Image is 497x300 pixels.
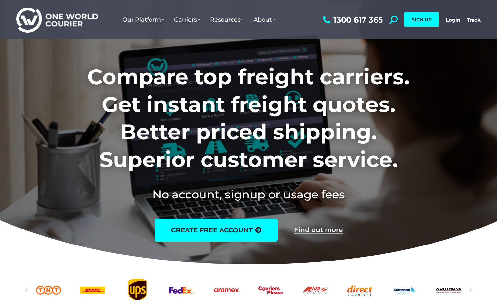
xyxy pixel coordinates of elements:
[169,9,205,30] a: Carriers
[122,16,164,23] span: Our Platform
[467,17,481,23] a: Track
[44,63,453,173] h1: Compare top freight carriers. Get instant freight quotes. Better priced shipping. Superior custom...
[16,7,98,33] img: One World Courier
[205,9,249,30] a: Resources
[210,16,244,23] span: Resources
[294,227,343,234] a: Find out more
[155,219,278,242] a: create free account
[321,16,383,24] a: 1300 617 365
[446,17,460,23] a: Login
[404,12,439,27] a: SIGN UP
[412,17,432,23] span: SIGN UP
[174,16,200,23] span: Carriers
[254,16,275,23] span: About
[117,9,169,30] a: Our Platform
[44,186,453,202] h2: No account, signup or usage fees
[249,9,280,30] a: About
